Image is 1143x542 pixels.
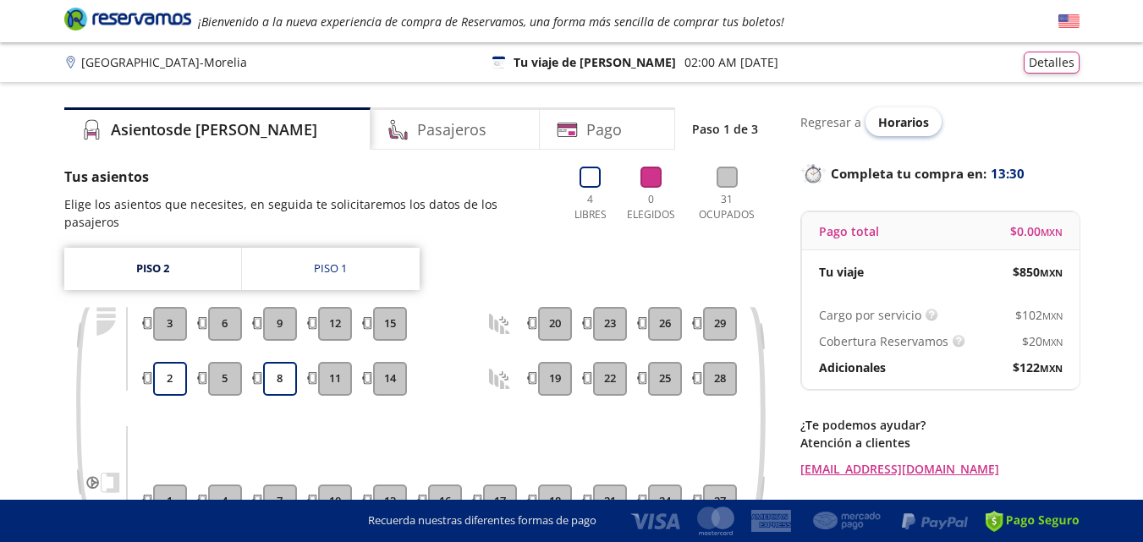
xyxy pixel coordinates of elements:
[198,14,784,30] em: ¡Bienvenido a la nueva experiencia de compra de Reservamos, una forma más sencilla de comprar tus...
[483,485,517,518] button: 17
[263,485,297,518] button: 7
[878,114,929,130] span: Horarios
[800,416,1080,434] p: ¿Te podemos ayudar?
[648,307,682,341] button: 26
[593,307,627,341] button: 23
[368,512,596,529] p: Recuerda nuestras diferentes formas de pago
[570,192,611,222] p: 4 Libres
[1041,226,1063,238] small: MXN
[1040,362,1063,375] small: MXN
[1042,336,1063,348] small: MXN
[623,192,679,222] p: 0 Elegidos
[111,118,317,141] h4: Asientos de [PERSON_NAME]
[318,362,352,396] button: 11
[800,162,1080,185] p: Completa tu compra en :
[648,362,682,396] button: 25
[153,307,187,341] button: 3
[819,222,879,240] p: Pago total
[428,485,462,518] button: 16
[538,485,572,518] button: 18
[417,118,486,141] h4: Pasajeros
[800,107,1080,136] div: Regresar a ver horarios
[318,485,352,518] button: 10
[819,332,948,350] p: Cobertura Reservamos
[373,485,407,518] button: 13
[819,359,886,376] p: Adicionales
[703,485,737,518] button: 27
[64,248,241,290] a: Piso 2
[692,120,758,138] p: Paso 1 de 3
[819,306,921,324] p: Cargo por servicio
[991,164,1025,183] span: 13:30
[64,195,553,231] p: Elige los asientos que necesites, en seguida te solicitaremos los datos de los pasajeros
[153,362,187,396] button: 2
[703,307,737,341] button: 29
[586,118,622,141] h4: Pago
[800,434,1080,452] p: Atención a clientes
[1013,263,1063,281] span: $ 850
[64,6,191,31] i: Brand Logo
[1058,11,1080,32] button: English
[314,260,347,277] div: Piso 1
[1040,266,1063,279] small: MXN
[81,53,247,71] p: [GEOGRAPHIC_DATA] - Morelia
[800,460,1080,478] a: [EMAIL_ADDRESS][DOMAIN_NAME]
[373,307,407,341] button: 15
[692,192,762,222] p: 31 Ocupados
[242,248,420,290] a: Piso 1
[318,307,352,341] button: 12
[208,485,242,518] button: 4
[1013,359,1063,376] span: $ 122
[538,362,572,396] button: 19
[648,485,682,518] button: 24
[538,307,572,341] button: 20
[373,362,407,396] button: 14
[684,53,778,71] p: 02:00 AM [DATE]
[1042,309,1063,322] small: MXN
[263,362,297,396] button: 8
[64,167,553,187] p: Tus asientos
[1010,222,1063,240] span: $ 0.00
[64,6,191,36] a: Brand Logo
[514,53,676,71] p: Tu viaje de [PERSON_NAME]
[208,362,242,396] button: 5
[1024,52,1080,74] button: Detalles
[1015,306,1063,324] span: $ 102
[153,485,187,518] button: 1
[703,362,737,396] button: 28
[208,307,242,341] button: 6
[593,485,627,518] button: 21
[593,362,627,396] button: 22
[819,263,864,281] p: Tu viaje
[263,307,297,341] button: 9
[1022,332,1063,350] span: $ 20
[800,113,861,131] p: Regresar a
